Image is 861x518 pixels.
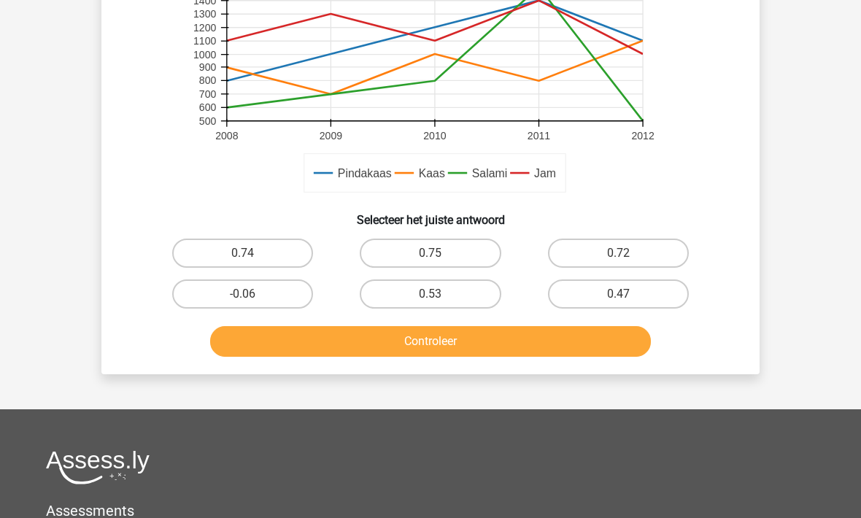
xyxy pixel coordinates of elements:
text: 1000 [193,49,216,61]
button: Controleer [210,326,652,357]
label: 0.75 [360,239,501,268]
text: 2010 [423,130,446,142]
text: 1100 [193,35,216,47]
text: 2009 [320,130,342,142]
label: 0.74 [172,239,313,268]
text: 500 [199,115,217,127]
text: 700 [199,88,217,100]
label: 0.47 [548,279,689,309]
text: Kaas [419,167,445,179]
label: -0.06 [172,279,313,309]
text: 800 [199,75,217,87]
text: 600 [199,101,217,113]
h6: Selecteer het juiste antwoord [125,201,736,227]
text: 1200 [193,22,216,34]
text: 2011 [528,130,550,142]
img: Assessly logo [46,450,150,484]
text: Jam [534,167,556,179]
text: 900 [199,61,217,73]
text: 2012 [631,130,654,142]
label: 0.53 [360,279,501,309]
text: Salami [472,167,507,179]
text: 2008 [215,130,238,142]
text: Pindakaas [338,167,392,179]
text: 1300 [193,8,216,20]
label: 0.72 [548,239,689,268]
